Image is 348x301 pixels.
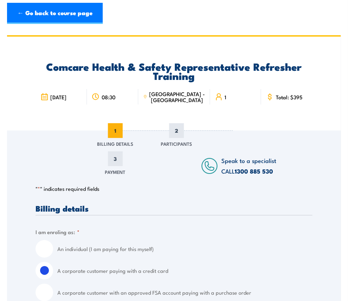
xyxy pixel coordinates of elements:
span: 3 [108,151,122,166]
p: " " indicates required fields [36,185,312,192]
span: Participants [161,140,192,147]
span: Total: $395 [276,94,303,100]
a: ← Go back to course page [7,3,103,24]
span: 1 [108,123,122,138]
legend: I am enroling as: [36,228,80,236]
span: [DATE] [50,94,67,100]
span: 2 [169,123,184,138]
h2: Comcare Health & Safety Representative Refresher Training [36,62,312,80]
h3: Billing details [36,204,312,212]
span: Payment [105,168,125,175]
span: 08:30 [102,94,115,100]
label: An individual (I am paying for this myself) [57,240,312,258]
span: Billing Details [97,140,133,147]
span: 1 [225,94,227,100]
span: [GEOGRAPHIC_DATA] - [GEOGRAPHIC_DATA] [149,91,205,103]
label: A corporate customer paying with a credit card [57,262,312,280]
